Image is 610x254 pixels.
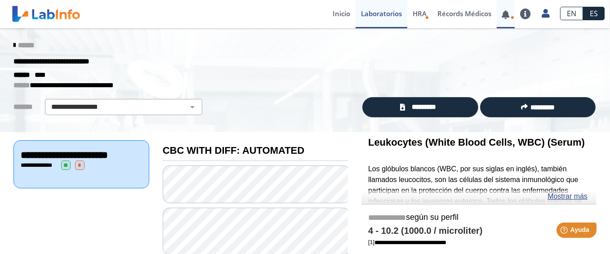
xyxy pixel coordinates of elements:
[548,191,588,202] a: Mostrar más
[368,226,590,236] h4: 4 - 10.2 (1000.0 / microliter)
[163,145,304,156] b: CBC WITH DIFF: AUTOMATED
[368,239,446,245] a: [1]
[530,219,600,244] iframe: Help widget launcher
[560,7,583,20] a: EN
[368,137,585,148] b: Leukocytes (White Blood Cells, WBC) (Serum)
[368,213,590,223] h5: según su perfil
[583,7,605,20] a: ES
[413,9,427,18] span: HRA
